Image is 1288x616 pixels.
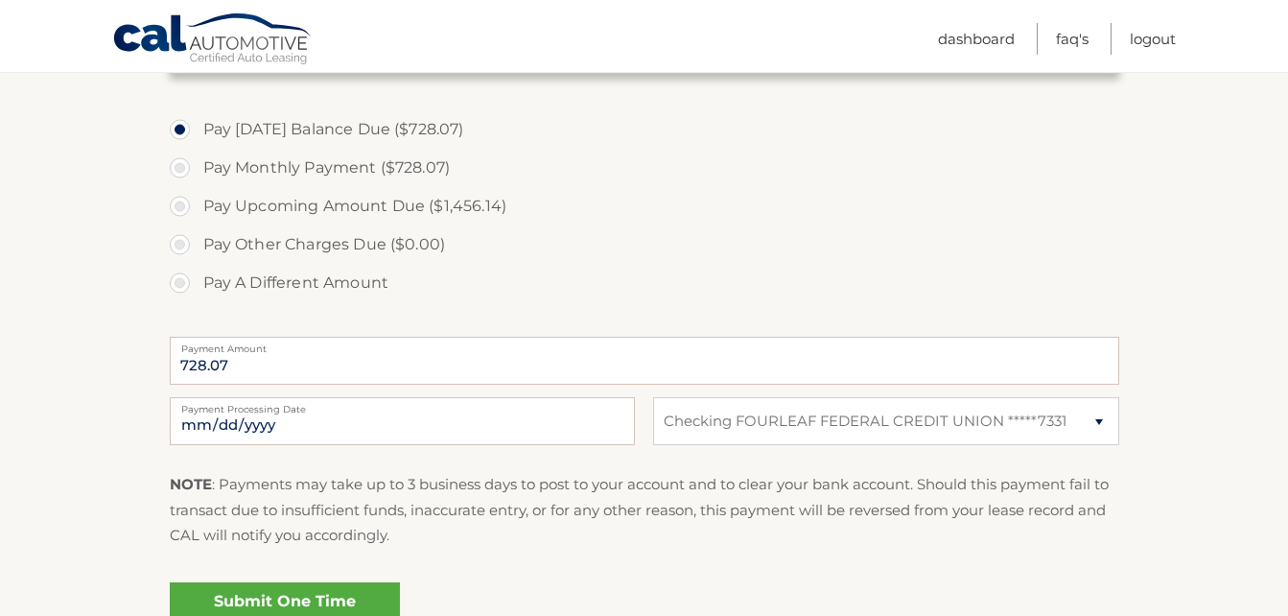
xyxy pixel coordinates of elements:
[170,149,1119,187] label: Pay Monthly Payment ($728.07)
[170,397,635,413] label: Payment Processing Date
[170,187,1119,225] label: Pay Upcoming Amount Due ($1,456.14)
[170,397,635,445] input: Payment Date
[170,110,1119,149] label: Pay [DATE] Balance Due ($728.07)
[170,475,212,493] strong: NOTE
[1130,23,1176,55] a: Logout
[938,23,1015,55] a: Dashboard
[170,225,1119,264] label: Pay Other Charges Due ($0.00)
[170,472,1119,548] p: : Payments may take up to 3 business days to post to your account and to clear your bank account....
[1056,23,1089,55] a: FAQ's
[170,264,1119,302] label: Pay A Different Amount
[170,337,1119,352] label: Payment Amount
[170,337,1119,385] input: Payment Amount
[112,12,314,68] a: Cal Automotive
